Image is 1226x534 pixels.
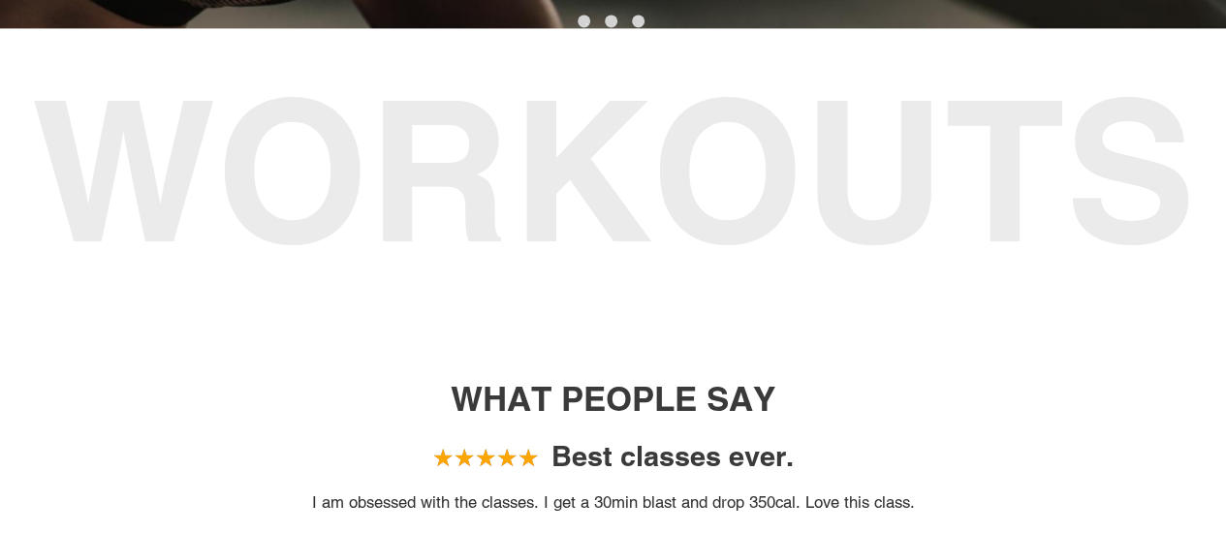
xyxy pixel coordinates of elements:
[496,439,518,476] span: ★
[432,439,454,476] span: ★
[518,439,539,476] span: ★
[632,15,644,27] button: 3 of 3
[454,439,475,476] span: ★
[578,15,590,27] button: 1 of 3
[551,439,794,473] h3: Best classes ever.
[475,439,496,476] span: ★
[85,379,1142,420] h1: WHAT PEOPLE SAY
[605,15,617,27] button: 2 of 3
[100,489,1127,514] p: I am obsessed with the classes. I get a 30min blast and drop 350cal. Love this class.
